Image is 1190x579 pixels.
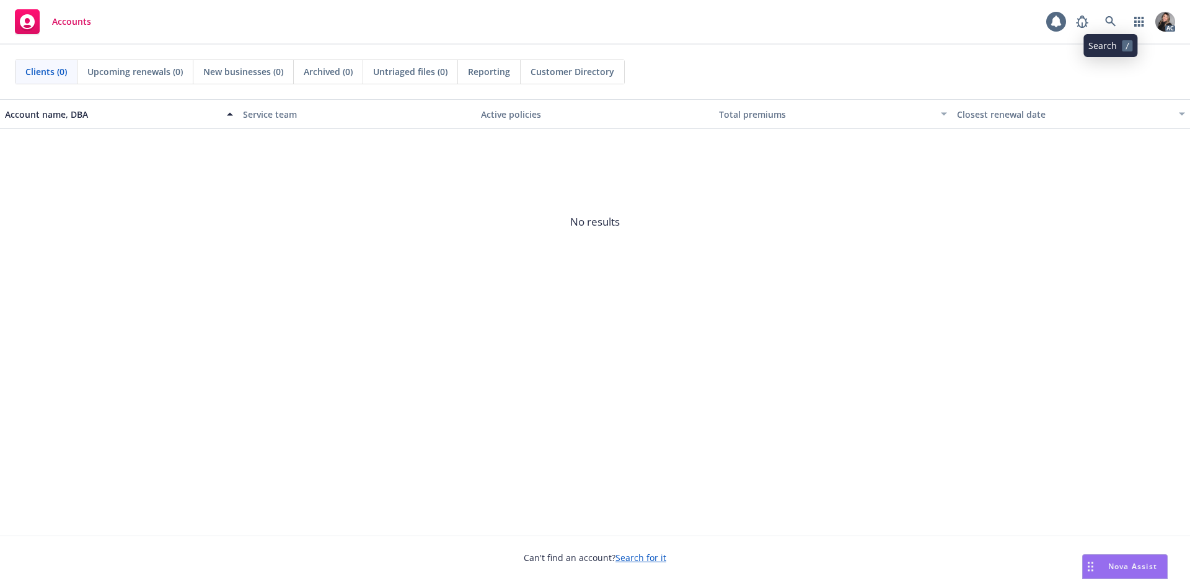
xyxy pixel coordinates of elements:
[952,99,1190,129] button: Closest renewal date
[1082,554,1168,579] button: Nova Assist
[52,17,91,27] span: Accounts
[373,65,447,78] span: Untriaged files (0)
[481,108,709,121] div: Active policies
[468,65,510,78] span: Reporting
[243,108,471,121] div: Service team
[1127,9,1152,34] a: Switch app
[524,551,666,564] span: Can't find an account?
[25,65,67,78] span: Clients (0)
[1108,561,1157,572] span: Nova Assist
[615,552,666,564] a: Search for it
[1083,555,1098,578] div: Drag to move
[714,99,952,129] button: Total premiums
[1070,9,1095,34] a: Report a Bug
[1098,9,1123,34] a: Search
[10,4,96,39] a: Accounts
[719,108,933,121] div: Total premiums
[5,108,219,121] div: Account name, DBA
[531,65,614,78] span: Customer Directory
[957,108,1171,121] div: Closest renewal date
[304,65,353,78] span: Archived (0)
[1155,12,1175,32] img: photo
[238,99,476,129] button: Service team
[87,65,183,78] span: Upcoming renewals (0)
[203,65,283,78] span: New businesses (0)
[476,99,714,129] button: Active policies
